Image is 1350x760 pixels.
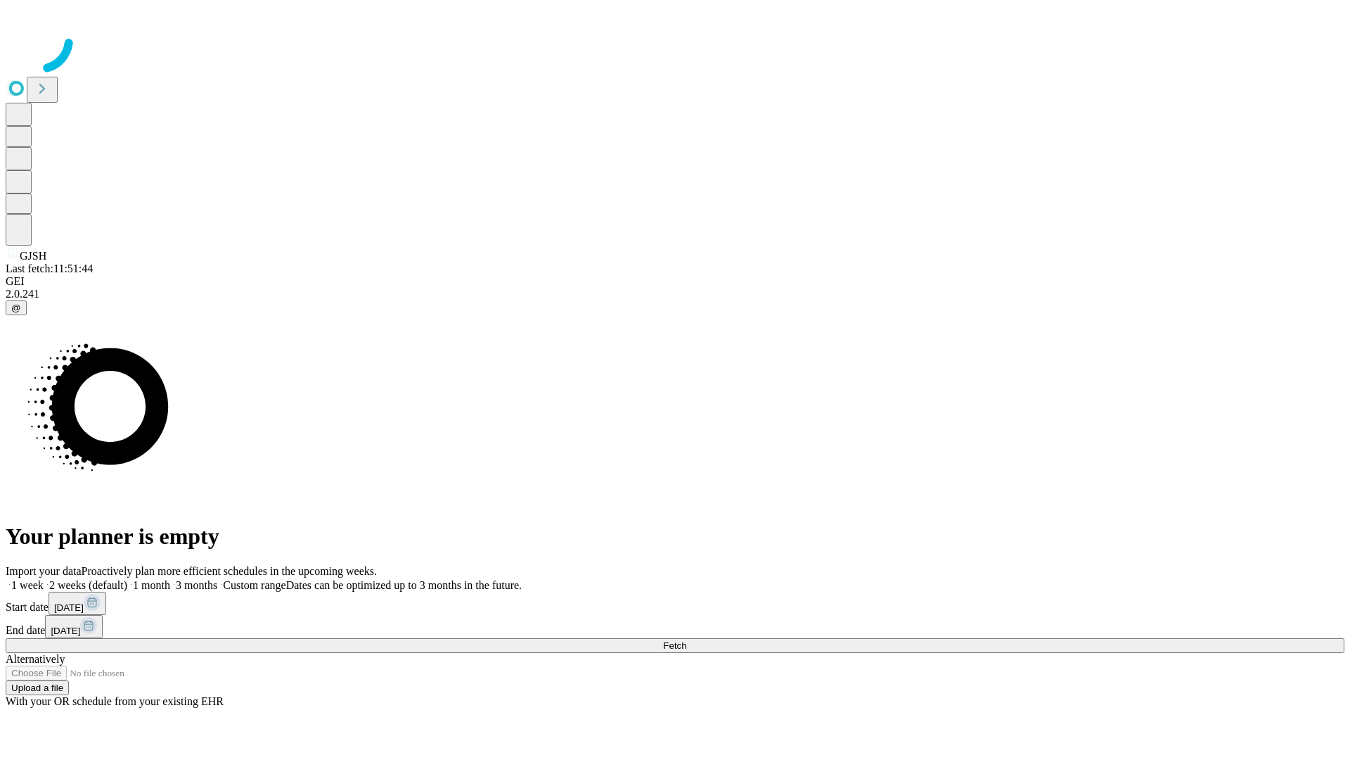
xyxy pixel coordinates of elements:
[82,565,377,577] span: Proactively plan more efficient schedules in the upcoming weeks.
[6,680,69,695] button: Upload a file
[176,579,217,591] span: 3 months
[6,524,1344,550] h1: Your planner is empty
[11,303,21,313] span: @
[6,288,1344,300] div: 2.0.241
[49,579,127,591] span: 2 weeks (default)
[286,579,522,591] span: Dates can be optimized up to 3 months in the future.
[6,615,1344,638] div: End date
[54,602,84,613] span: [DATE]
[6,300,27,315] button: @
[6,565,82,577] span: Import your data
[51,626,80,636] span: [DATE]
[6,275,1344,288] div: GEI
[663,640,686,651] span: Fetch
[133,579,170,591] span: 1 month
[6,653,65,665] span: Alternatively
[45,615,103,638] button: [DATE]
[11,579,44,591] span: 1 week
[20,250,46,262] span: GJSH
[6,695,224,707] span: With your OR schedule from your existing EHR
[223,579,285,591] span: Custom range
[49,592,106,615] button: [DATE]
[6,592,1344,615] div: Start date
[6,262,93,274] span: Last fetch: 11:51:44
[6,638,1344,653] button: Fetch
